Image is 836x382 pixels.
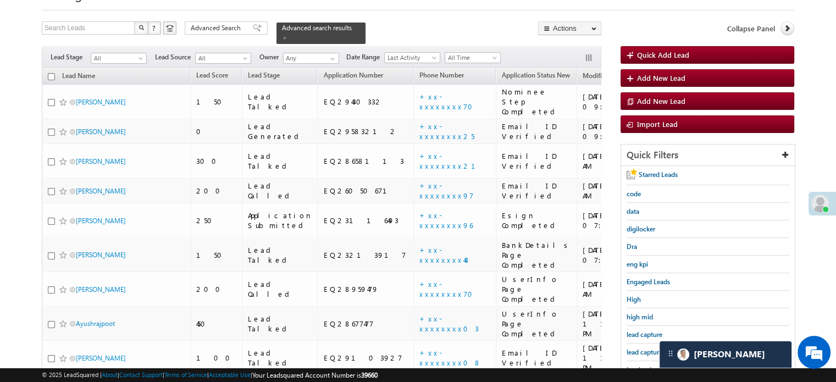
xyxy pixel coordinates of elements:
div: Lead Called [248,279,313,299]
em: Start Chat [150,299,200,314]
div: 150 [196,97,237,107]
a: [PERSON_NAME] [76,251,126,259]
div: EQ28658113 [323,156,408,166]
div: EQ29583212 [323,126,408,136]
div: carter-dragCarter[PERSON_NAME] [659,341,792,368]
a: Terms of Service [164,371,207,378]
span: Add New Lead [637,73,685,82]
div: EQ28959479 [323,284,408,294]
span: ? [152,23,157,32]
span: eng kpi [627,260,648,268]
div: [DATE] 06:37 AM [583,181,662,201]
span: Owner [259,52,283,62]
div: Lead Generated [248,121,313,141]
span: All [196,53,248,63]
span: Collapse Panel [727,24,775,34]
a: Phone Number [414,69,469,84]
a: +xx-xxxxxxxx70 [419,92,479,111]
div: BankDetails Page Completed [502,240,572,270]
a: [PERSON_NAME] [76,354,126,362]
span: code [627,190,641,198]
a: All Time [445,52,501,63]
span: 39660 [361,371,378,379]
a: +xx-xxxxxxxx21 [419,151,489,170]
span: Lead Source [155,52,195,62]
div: Application Submitted [248,211,313,230]
div: Chat with us now [57,58,185,72]
a: +xx-xxxxxxxx08 [419,348,481,367]
button: Actions [538,21,601,35]
span: Modified On [583,71,619,80]
div: Lead Called [248,181,313,201]
a: Modified On (sorted descending) [577,69,635,84]
span: © 2025 LeadSquared | | | | | [42,370,378,380]
img: Search [139,25,144,30]
div: 200 [196,284,237,294]
div: Quick Filters [621,145,795,166]
span: Dra [627,242,637,251]
div: EQ29103927 [323,353,408,363]
div: Email ID Verified [502,348,572,368]
span: Date Range [346,52,384,62]
span: Engaged Leads [627,278,670,286]
a: Last Activity [384,52,440,63]
a: +xx-xxxxxxxx70 [419,279,479,298]
div: Lead Talked [248,92,313,112]
span: All [91,53,143,63]
a: Contact Support [119,371,163,378]
a: All [91,53,147,64]
div: [DATE] 09:15 AM [583,121,662,141]
a: Lead Score [191,69,234,84]
span: Add New Lead [637,96,685,106]
a: +xx-xxxxxxxx48 [419,245,471,264]
span: Lead Score [196,71,228,79]
span: Quick Add Lead [637,50,689,59]
a: +xx-xxxxxxxx96 [419,211,473,230]
div: Lead Talked [248,151,313,171]
div: UserInfo Page Completed [502,309,572,339]
span: digilocker [627,225,655,233]
span: Carter [694,349,765,359]
a: Application Number [318,69,388,84]
div: EQ29430332 [323,97,408,107]
span: Application Status New [502,71,570,79]
a: +xx-xxxxxxxx03 [419,314,479,333]
div: UserInfo Page Completed [502,274,572,304]
a: +xx-xxxxxxxx25 [419,121,474,141]
div: 300 [196,156,237,166]
div: EQ26050671 [323,186,408,196]
a: Lead Name [57,70,101,84]
div: Lead Talked [248,314,313,334]
div: EQ28677477 [323,319,408,329]
div: Nominee Step Completed [502,87,572,117]
img: Carter [677,348,689,361]
div: Email ID Verified [502,151,572,171]
span: Advanced Search [191,23,244,33]
span: Phone Number [419,71,464,79]
a: [PERSON_NAME] [76,157,126,165]
div: Email ID Verified [502,181,572,201]
div: 150 [196,250,237,260]
a: Acceptable Use [209,371,251,378]
a: [PERSON_NAME] [76,98,126,106]
a: All [195,53,251,64]
div: Email ID Verified [502,121,572,141]
span: data [627,207,639,215]
span: Import Lead [637,119,678,129]
span: Lead Stage [51,52,91,62]
span: Lead Stage [248,71,280,79]
input: Type to Search [283,53,339,64]
a: [PERSON_NAME] [76,285,126,294]
div: [DATE] 08:25 AM [583,151,662,171]
div: 100 [196,353,237,363]
span: Starred Leads [639,170,678,179]
div: 0 [196,126,237,136]
div: Lead Talked [248,245,313,265]
span: lead capture [627,330,662,339]
div: 200 [196,186,237,196]
span: lead capture new [627,348,676,356]
div: [DATE] 07:55 AM [583,279,662,299]
a: Ayushrajpoot [76,319,115,328]
span: high mid [627,313,653,321]
button: ? [148,21,161,35]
